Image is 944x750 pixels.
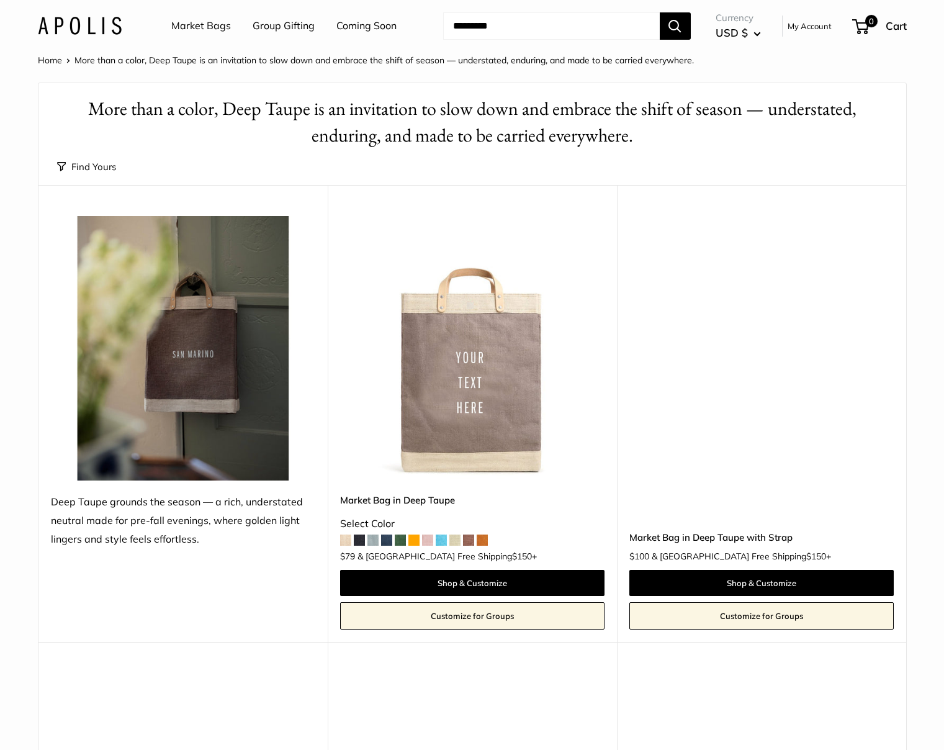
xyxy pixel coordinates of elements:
[629,570,894,596] a: Shop & Customize
[57,96,888,149] h1: More than a color, Deep Taupe is an invitation to slow down and embrace the shift of season — und...
[806,551,826,562] span: $150
[629,216,894,481] a: Market Bag in Deep Taupe with StrapMarket Bag in Deep Taupe with Strap
[788,19,832,34] a: My Account
[629,551,649,562] span: $100
[853,16,907,36] a: 0 Cart
[336,17,397,35] a: Coming Soon
[629,602,894,630] a: Customize for Groups
[38,17,122,35] img: Apolis
[57,158,116,176] button: Find Yours
[38,52,694,68] nav: Breadcrumb
[74,55,694,66] span: More than a color, Deep Taupe is an invitation to slow down and embrace the shift of season — und...
[340,216,605,481] a: Market Bag in Deep TaupeMarket Bag in Deep Taupe
[51,216,315,481] img: Deep Taupe grounds the season — a rich, understated neutral made for pre-fall evenings, where gol...
[512,551,532,562] span: $150
[340,570,605,596] a: Shop & Customize
[716,23,761,43] button: USD $
[716,26,748,39] span: USD $
[865,15,877,27] span: 0
[171,17,231,35] a: Market Bags
[340,602,605,630] a: Customize for Groups
[340,216,605,481] img: Market Bag in Deep Taupe
[652,552,831,561] span: & [GEOGRAPHIC_DATA] Free Shipping +
[886,19,907,32] span: Cart
[51,493,315,549] div: Deep Taupe grounds the season — a rich, understated neutral made for pre-fall evenings, where gol...
[443,12,660,40] input: Search...
[340,493,605,507] a: Market Bag in Deep Taupe
[629,530,894,544] a: Market Bag in Deep Taupe with Strap
[660,12,691,40] button: Search
[340,515,605,533] div: Select Color
[340,551,355,562] span: $79
[38,55,62,66] a: Home
[357,552,537,561] span: & [GEOGRAPHIC_DATA] Free Shipping +
[253,17,315,35] a: Group Gifting
[716,9,761,27] span: Currency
